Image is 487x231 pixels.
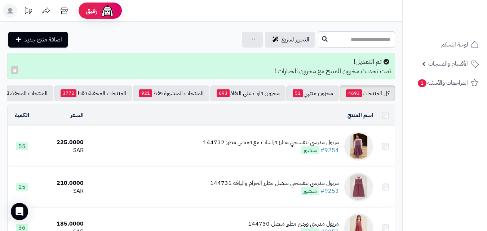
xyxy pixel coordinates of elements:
a: اضافة منتج جديد [8,32,68,48]
a: مخزون قارب على النفاذ693 [210,85,285,101]
div: 225.0000 [39,138,84,147]
a: #9254 [320,146,339,155]
img: مريول مدرسي بنفسجي متصل مطرز الحزام والياقة 144731 [344,173,373,201]
span: 4693 [346,89,362,97]
span: التحرير لسريع [282,35,309,44]
span: لوحة التحكم [441,40,468,50]
a: اسم المنتج [347,111,373,120]
span: رفيق [86,6,97,15]
div: مريول مدرسي وردي مطرز متصل 144730 [248,220,339,228]
div: مريول مدرسي بنفسجي مطرز فراشات مع قميص مطرز 144732 [203,138,339,147]
button: × [11,66,18,74]
span: 1 [418,79,426,87]
a: المنتجات المخفية فقط3772 [54,85,132,101]
span: 3772 [61,89,76,97]
div: Open Intercom Messenger [11,203,28,220]
div: SAR [39,146,84,155]
img: ai-face.png [100,4,115,18]
div: 185.0000 [39,220,84,228]
span: اضافة منتج جديد [24,35,62,44]
a: السعر [70,111,84,120]
a: مخزون منتهي51 [286,85,339,101]
div: 210.0000 [39,179,84,187]
span: 921 [139,89,152,97]
div: SAR [39,187,84,195]
a: لوحة التحكم [407,36,483,53]
span: منشور [301,187,319,195]
span: منشور [301,146,319,154]
div: مريول مدرسي بنفسجي متصل مطرز الحزام والياقة 144731 [210,179,339,187]
span: المراجعات والأسئلة [417,78,468,88]
span: 25 [16,183,28,191]
div: تم التعديل! تمت تحديث مخزون المنتج مع مخزون الخيارات ! [7,53,395,79]
span: 693 [217,89,230,97]
a: الكمية [15,111,29,120]
img: مريول مدرسي بنفسجي مطرز فراشات مع قميص مطرز 144732 [344,132,373,161]
span: 51 [293,89,303,97]
span: 55 [16,142,28,150]
span: الأقسام والمنتجات [428,59,468,69]
a: تحديثات المنصة [19,4,37,20]
a: التحرير لسريع [265,32,315,48]
a: كل المنتجات4693 [340,85,395,101]
a: المنتجات المنشورة فقط921 [133,85,209,101]
a: المراجعات والأسئلة1 [407,74,483,92]
a: #9253 [320,187,339,195]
